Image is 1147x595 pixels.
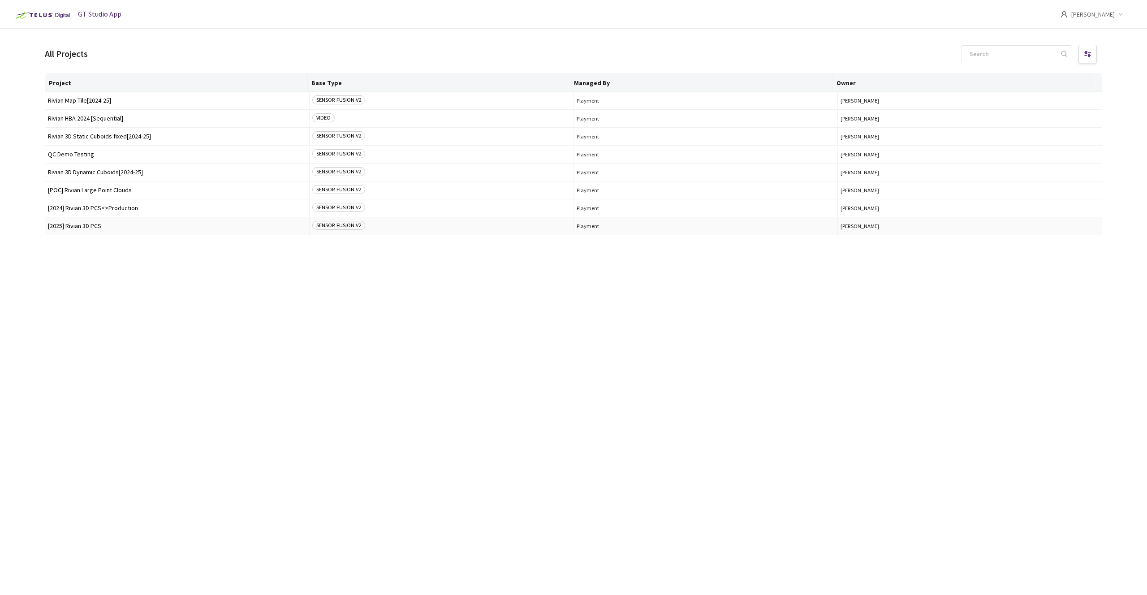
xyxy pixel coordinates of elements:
[45,74,308,92] th: Project
[78,9,121,18] span: GT Studio App
[841,169,1099,176] button: [PERSON_NAME]
[577,187,835,194] span: Playment
[577,115,835,122] span: Playment
[841,115,1099,122] button: [PERSON_NAME]
[48,187,306,194] span: [POC] Rivian Large Point Clouds
[1118,12,1123,17] span: down
[312,167,365,176] span: SENSOR FUSION V2
[312,185,365,194] span: SENSOR FUSION V2
[48,133,306,140] span: Rivian 3D Static Cuboids fixed[2024-25]
[841,187,1099,194] button: [PERSON_NAME]
[308,74,570,92] th: Base Type
[577,223,835,229] span: Playment
[841,133,1099,140] button: [PERSON_NAME]
[312,113,335,122] span: VIDEO
[964,46,1060,62] input: Search
[48,169,306,176] span: Rivian 3D Dynamic Cuboids[2024-25]
[841,205,1099,211] button: [PERSON_NAME]
[312,203,365,212] span: SENSOR FUSION V2
[312,131,365,140] span: SENSOR FUSION V2
[45,47,88,60] div: All Projects
[841,151,1099,158] button: [PERSON_NAME]
[312,149,365,158] span: SENSOR FUSION V2
[312,221,365,230] span: SENSOR FUSION V2
[312,95,365,104] span: SENSOR FUSION V2
[570,74,833,92] th: Managed By
[833,74,1095,92] th: Owner
[48,115,306,122] span: Rivian HBA 2024 [Sequential]
[48,223,306,229] span: [2025] Rivian 3D PCS
[48,97,306,104] span: Rivian Map Tile[2024-25]
[577,205,835,211] span: Playment
[577,97,835,104] span: Playment
[577,133,835,140] span: Playment
[11,8,73,22] img: Telus
[577,169,835,176] span: Playment
[48,151,306,158] span: QC Demo Testing
[577,151,835,158] span: Playment
[1061,11,1068,18] span: user
[841,223,1099,229] button: [PERSON_NAME]
[841,97,1099,104] button: [PERSON_NAME]
[48,205,306,211] span: [2024] Rivian 3D PCS<>Production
